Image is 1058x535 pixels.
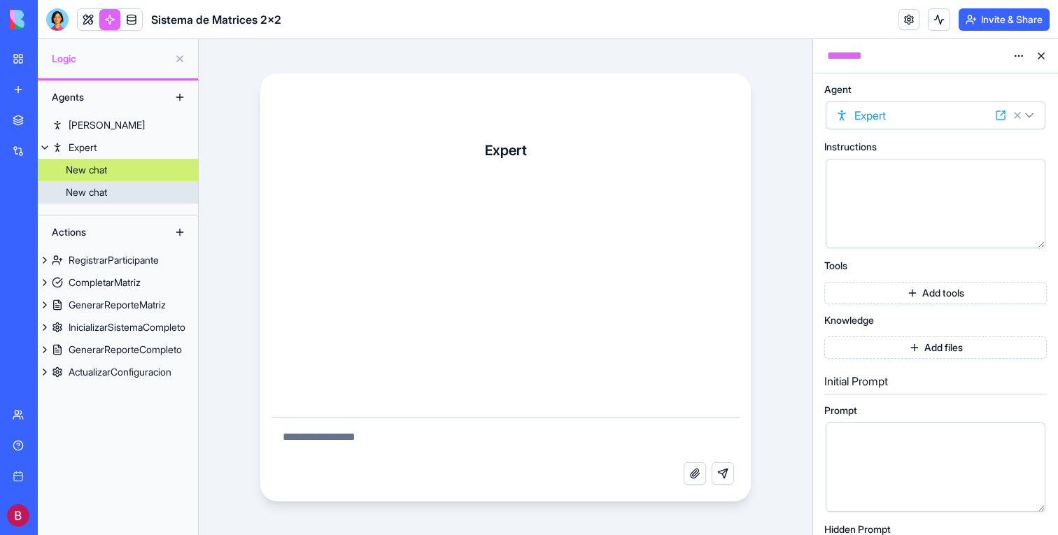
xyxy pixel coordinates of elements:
a: GenerarReporteMatriz [38,294,198,316]
div: Actions [45,221,157,243]
a: New chat [38,159,198,181]
h5: Initial Prompt [824,373,1047,390]
span: Prompt [824,406,857,415]
button: Invite & Share [959,8,1050,31]
button: Add files [824,336,1047,359]
div: ActualizarConfiguracion [69,365,171,379]
a: CompletarMatriz [38,271,198,294]
button: Add tools [824,282,1047,304]
div: RegistrarParticipante [69,253,159,267]
span: Logic [52,52,169,66]
a: GenerarReporteCompleto [38,338,198,361]
a: ActualizarConfiguracion [38,361,198,383]
a: [PERSON_NAME] [38,114,198,136]
div: [PERSON_NAME] [69,118,145,132]
span: Agent [824,85,852,94]
div: New chat [66,185,107,199]
div: GenerarReporteCompleto [69,343,182,357]
span: Knowledge [824,315,874,325]
a: New chat [38,181,198,204]
span: Instructions [824,142,877,152]
span: Hidden Prompt [824,525,891,534]
div: InicializarSistemaCompleto [69,320,185,334]
img: logo [10,10,97,29]
span: Sistema de Matrices 2x2 [151,11,281,28]
div: New chat [66,163,107,177]
a: Expert [38,136,198,159]
a: RegistrarParticipante [38,249,198,271]
div: Agents [45,86,157,108]
div: CompletarMatriz [69,276,141,290]
div: Expert [69,141,97,155]
div: GenerarReporteMatriz [69,298,166,312]
span: Tools [824,261,847,271]
img: ACg8ocISMEiQCLcJ71frT0EY_71VzGzDgFW27OOKDRUYqcdF0T-PMQ=s96-c [7,504,29,527]
a: InicializarSistemaCompleto [38,316,198,338]
h4: Expert [485,141,527,160]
